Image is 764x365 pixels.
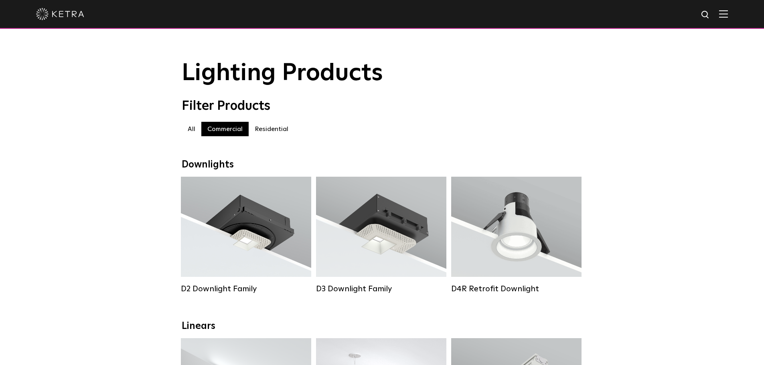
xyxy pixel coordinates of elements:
div: Filter Products [182,99,583,114]
a: D2 Downlight Family Lumen Output:1200Colors:White / Black / Gloss Black / Silver / Bronze / Silve... [181,177,311,294]
img: Hamburger%20Nav.svg [719,10,728,18]
a: D4R Retrofit Downlight Lumen Output:800Colors:White / BlackBeam Angles:15° / 25° / 40° / 60°Watta... [451,177,582,294]
label: All [182,122,201,136]
label: Commercial [201,122,249,136]
div: Downlights [182,159,583,171]
div: D3 Downlight Family [316,284,446,294]
span: Lighting Products [182,61,383,85]
div: D2 Downlight Family [181,284,311,294]
img: ketra-logo-2019-white [36,8,84,20]
img: search icon [701,10,711,20]
a: D3 Downlight Family Lumen Output:700 / 900 / 1100Colors:White / Black / Silver / Bronze / Paintab... [316,177,446,294]
div: Linears [182,321,583,332]
label: Residential [249,122,294,136]
div: D4R Retrofit Downlight [451,284,582,294]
